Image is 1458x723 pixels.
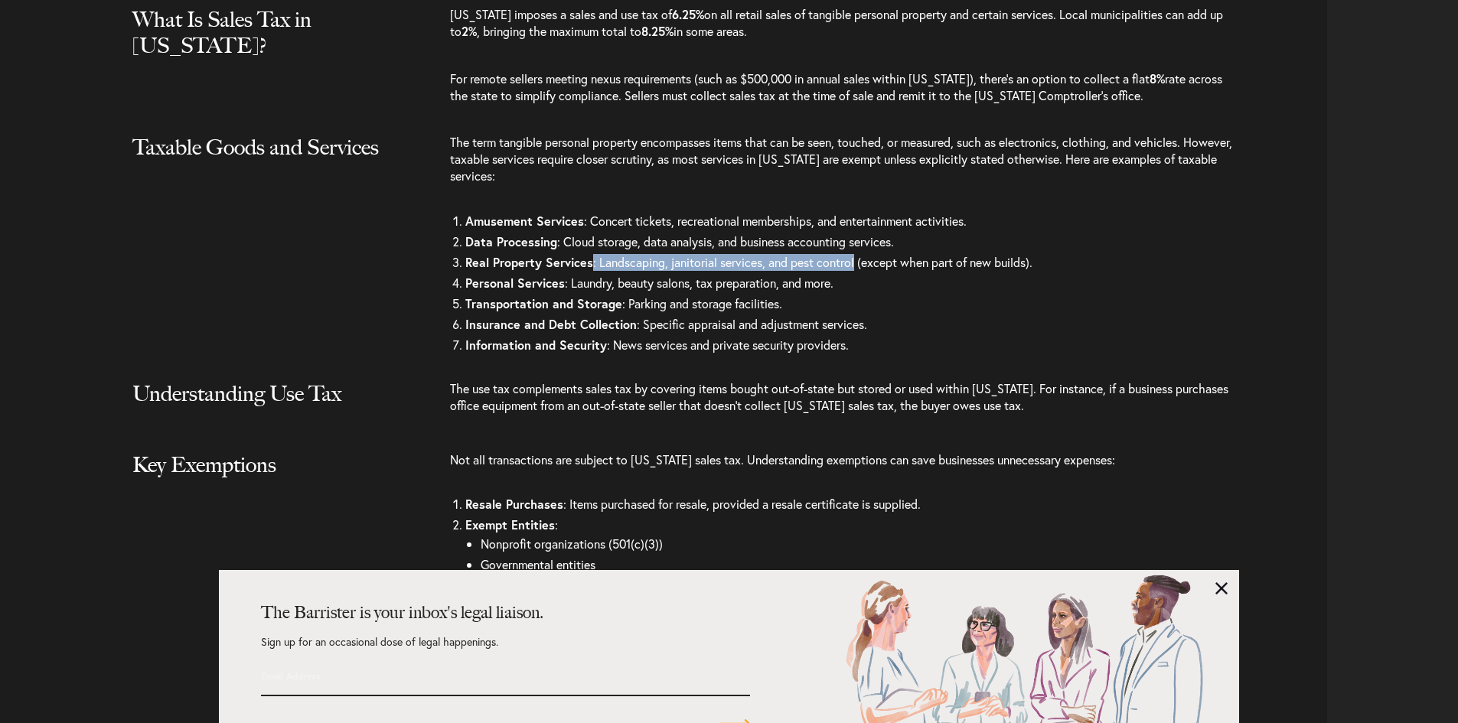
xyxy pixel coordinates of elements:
[465,233,557,249] strong: Data Processing
[465,293,1239,314] li: : Parking and storage facilities.
[462,23,477,39] b: 2%
[465,516,555,532] strong: Exempt Entities
[1150,70,1165,86] b: 8%
[450,380,1239,429] p: The use tax complements sales tax by covering items bought out-of-state but stored or used within...
[261,663,628,689] input: Email Address
[465,295,622,311] strong: Transportation and Storage
[465,231,1239,252] li: : Cloud storage, data analysis, and business accounting services.
[261,602,543,623] strong: The Barrister is your inbox's legal liaison.
[132,6,408,89] h2: What Is Sales Tax in [US_STATE]?
[465,334,1239,355] li: : News services and private security providers.
[465,314,1239,334] li: : Specific appraisal and adjustment services.
[465,254,593,270] strong: Real Property Services
[132,134,408,191] h2: Taxable Goods and Services
[465,210,1239,231] li: : Concert tickets, recreational memberships, and entertainment activities.
[465,272,1239,293] li: : Laundry, beauty salons, tax preparation, and more.
[465,337,607,353] strong: Information and Security
[641,23,674,39] b: 8.25%
[465,213,584,229] strong: Amusement Services
[481,554,1162,575] li: Governmental entities
[132,380,408,437] h2: Understanding Use Tax
[465,275,565,291] strong: Personal Services
[465,515,1239,598] li: :
[450,55,1239,119] p: For remote sellers meeting nexus requirements (such as $500,000 in annual sales within [US_STATE]...
[465,252,1239,272] li: : Landscaping, janitorial services, and pest control (except when part of new builds).
[450,6,1239,55] p: [US_STATE] imposes a sales and use tax of on all retail sales of tangible personal property and c...
[465,496,563,512] strong: Resale Purchases
[672,6,704,22] b: 6.25%
[261,637,750,663] p: Sign up for an occasional dose of legal happenings.
[481,533,1162,554] li: Nonprofit organizations (501(c)(3))
[450,134,1239,200] p: The term tangible personal property encompasses items that can be seen, touched, or measured, suc...
[465,494,1239,515] li: : Items purchased for resale, provided a resale certificate is supplied.
[465,316,637,332] strong: Insurance and Debt Collection
[132,451,408,508] h2: Key Exemptions
[450,451,1239,484] p: Not all transactions are subject to [US_STATE] sales tax. Understanding exemptions can save busin...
